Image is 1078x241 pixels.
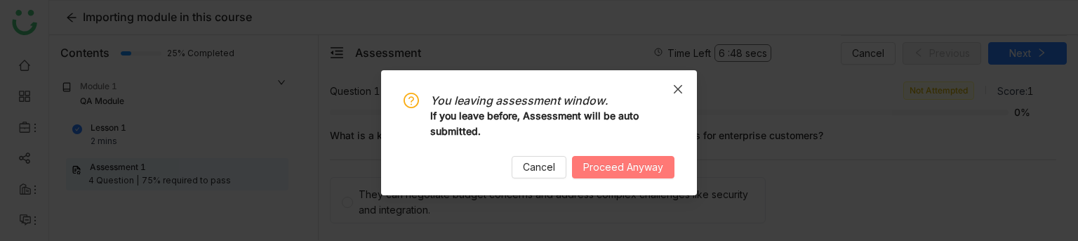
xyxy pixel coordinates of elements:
button: Proceed Anyway [572,156,674,178]
button: Close [659,70,697,108]
span: Proceed Anyway [583,159,663,175]
i: You leaving assessment window. [430,93,608,108]
span: Cancel [523,159,555,175]
b: If you leave before, Assessment will be auto submitted. [430,110,639,137]
button: Cancel [512,156,566,178]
